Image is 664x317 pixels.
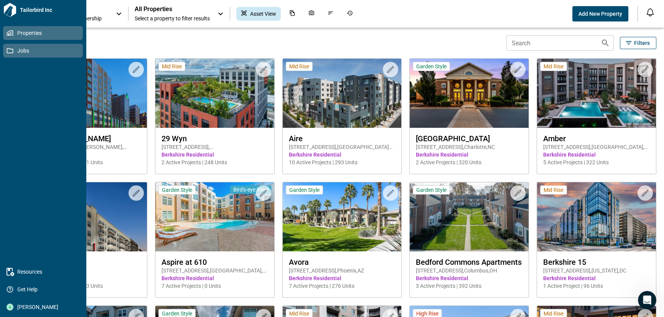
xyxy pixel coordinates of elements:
[13,286,76,293] span: Get Help
[544,63,563,70] span: Mid Rise
[416,282,522,290] span: 3 Active Projects | 392 Units
[289,310,309,317] span: Mid Rise
[543,143,650,151] span: [STREET_ADDRESS] , [GEOGRAPHIC_DATA] , [GEOGRAPHIC_DATA]
[289,143,395,151] span: [STREET_ADDRESS] , [GEOGRAPHIC_DATA][PERSON_NAME] , CA
[543,151,650,158] span: Berkshire Residential
[13,47,76,54] span: Jobs
[304,7,319,21] div: Photos
[416,134,522,143] span: [GEOGRAPHIC_DATA]
[289,187,320,193] span: Garden Style
[34,151,141,158] span: Berkshire Residential
[416,274,522,282] span: Berkshire Residential
[289,258,395,267] span: Avora
[135,15,210,22] span: Select a property to filter results
[537,59,656,128] img: property-asset
[416,310,438,317] span: High Rise
[416,258,522,267] span: Bedford Commons Apartments
[162,310,192,317] span: Garden Style
[161,274,268,282] span: Berkshire Residential
[161,267,268,274] span: [STREET_ADDRESS] , [GEOGRAPHIC_DATA] , [GEOGRAPHIC_DATA]
[28,59,147,128] img: property-asset
[543,258,650,267] span: Berkshire 15
[416,187,447,193] span: Garden Style
[410,59,529,128] img: property-asset
[416,63,447,70] span: Garden Style
[543,282,650,290] span: 1 Active Project | 96 Units
[283,182,402,251] img: property-asset
[13,29,76,37] span: Properties
[416,151,522,158] span: Berkshire Residential
[34,274,141,282] span: Berkshire Residential
[289,282,395,290] span: 7 Active Projects | 276 Units
[289,267,395,274] span: [STREET_ADDRESS] , Phoenix , AZ
[34,143,141,151] span: [STREET_ADDRESS][PERSON_NAME] , [GEOGRAPHIC_DATA] , CO
[544,310,563,317] span: Mid Rise
[537,182,656,251] img: property-asset
[34,258,141,267] span: Artisan on 18th
[17,6,83,14] span: Tailorbird Inc
[342,7,358,21] div: Job History
[13,268,76,276] span: Resources
[416,158,522,166] span: 2 Active Projects | 320 Units
[598,35,613,51] button: Search properties
[250,10,276,18] span: Asset View
[161,158,268,166] span: 2 Active Projects | 248 Units
[34,134,141,143] span: 2020 [PERSON_NAME]
[155,182,274,251] img: property-asset
[620,37,656,49] button: Filters
[161,151,268,158] span: Berkshire Residential
[233,186,268,193] span: Bird's-eye View
[34,158,141,166] span: 10 Active Projects | 231 Units
[289,158,395,166] span: 10 Active Projects | 293 Units
[28,182,147,251] img: property-asset
[161,134,268,143] span: 29 Wyn
[285,7,300,21] div: Documents
[155,59,274,128] img: property-asset
[3,44,83,58] a: Jobs
[544,187,563,193] span: Mid Rise
[638,291,656,309] iframe: Intercom live chat
[161,282,268,290] span: 7 Active Projects | 0 Units
[543,158,650,166] span: 5 Active Projects | 322 Units
[543,134,650,143] span: Amber
[578,10,622,18] span: Add New Property
[162,187,192,193] span: Garden Style
[3,26,83,40] a: Properties
[161,258,268,267] span: Aspire at 610
[289,151,395,158] span: Berkshire Residential
[13,303,76,311] span: [PERSON_NAME]
[634,39,650,47] span: Filters
[644,6,656,18] button: Open notification feed
[410,182,529,251] img: property-asset
[543,267,650,274] span: [STREET_ADDRESS] , [US_STATE] , DC
[34,282,141,290] span: 10 Active Projects | 153 Units
[543,274,650,282] span: Berkshire Residential
[416,267,522,274] span: [STREET_ADDRESS] , Columbus , OH
[416,143,522,151] span: [STREET_ADDRESS] , Charlotte , NC
[283,59,402,128] img: property-asset
[289,63,309,70] span: Mid Rise
[572,6,628,21] button: Add New Property
[28,39,503,47] span: 124 Properties
[289,134,395,143] span: Aire
[34,267,141,274] span: [STREET_ADDRESS] , [GEOGRAPHIC_DATA] , TN
[135,5,210,13] span: All Properties
[161,143,268,151] span: [STREET_ADDRESS] , [GEOGRAPHIC_DATA] , FL
[236,7,281,21] div: Asset View
[162,63,182,70] span: Mid Rise
[323,7,338,21] div: Issues & Info
[289,274,395,282] span: Berkshire Residential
